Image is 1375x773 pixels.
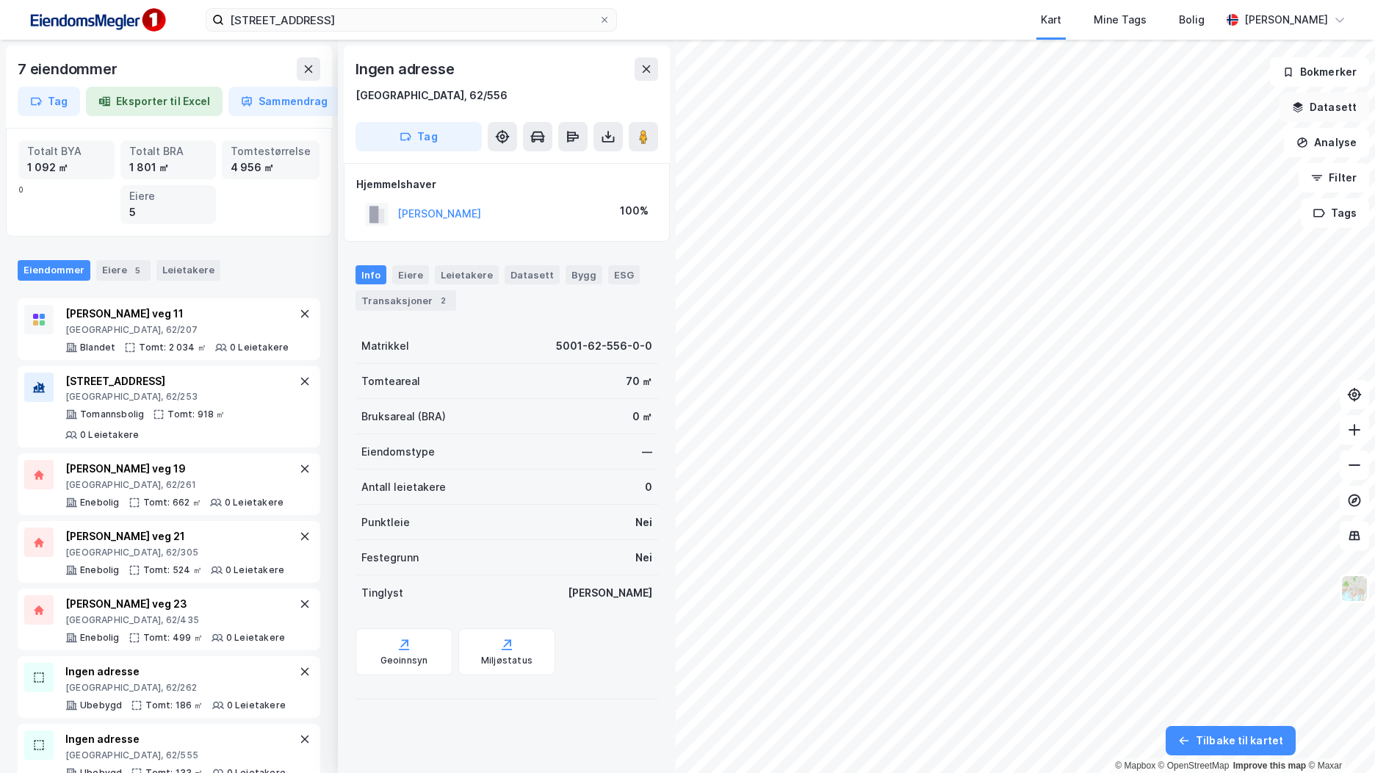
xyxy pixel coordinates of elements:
div: Eiere [96,260,151,281]
a: Mapbox [1115,761,1155,771]
div: Leietakere [156,260,220,281]
div: Tomt: 499 ㎡ [143,632,203,644]
div: Tomt: 186 ㎡ [145,700,203,711]
div: Bygg [566,265,602,284]
div: 1 801 ㎡ [129,159,208,176]
div: Mine Tags [1094,11,1147,29]
div: [STREET_ADDRESS] [65,373,296,390]
div: Tinglyst [361,584,403,602]
div: [GEOGRAPHIC_DATA], 62/305 [65,547,284,558]
div: Bruksareal (BRA) [361,408,446,425]
div: 0 Leietakere [226,632,285,644]
input: Søk på adresse, matrikkel, gårdeiere, leietakere eller personer [224,9,599,31]
div: Datasett [505,265,560,284]
div: Kontrollprogram for chat [1302,702,1375,773]
img: Z [1340,575,1368,603]
img: F4PB6Px+NJ5v8B7XTbfpPpyloAAAAASUVORK5CYII= [24,4,170,37]
div: Enebolig [80,632,120,644]
div: 70 ㎡ [626,373,652,390]
div: Tomtestørrelse [231,143,311,159]
div: Blandet [80,342,115,353]
div: 0 Leietakere [225,497,284,508]
div: Eiere [392,265,429,284]
div: 0 Leietakere [225,564,284,576]
div: 5 [130,263,145,278]
button: Tags [1301,198,1369,228]
div: 0 Leietakere [230,342,289,353]
div: Info [356,265,386,284]
div: Leietakere [435,265,499,284]
button: Sammendrag [228,87,340,116]
button: Tag [356,122,482,151]
div: Eiendomstype [361,443,435,461]
div: 0 ㎡ [632,408,652,425]
div: Antall leietakere [361,478,446,496]
div: Enebolig [80,564,120,576]
div: 5 [129,204,208,220]
div: Tomannsbolig [80,409,144,420]
div: [PERSON_NAME] veg 23 [65,595,285,613]
div: Nei [635,514,652,531]
div: Enebolig [80,497,120,508]
a: OpenStreetMap [1158,761,1230,771]
div: 7 eiendommer [18,57,120,81]
div: 0 [18,140,320,224]
div: [PERSON_NAME] [1244,11,1328,29]
div: Hjemmelshaver [356,176,657,193]
div: [GEOGRAPHIC_DATA], 62/556 [356,87,508,104]
div: Totalt BYA [27,143,106,159]
div: Tomt: 918 ㎡ [167,409,225,420]
div: Kart [1041,11,1061,29]
div: Geoinnsyn [380,655,428,666]
button: Bokmerker [1270,57,1369,87]
div: Tomteareal [361,373,420,390]
div: [GEOGRAPHIC_DATA], 62/262 [65,682,286,694]
div: Tomt: 662 ㎡ [143,497,201,508]
div: Ingen adresse [65,663,286,680]
div: Tomt: 2 034 ㎡ [139,342,206,353]
div: Ingen adresse [356,57,457,81]
button: Analyse [1284,128,1369,157]
a: Improve this map [1233,761,1306,771]
button: Tilbake til kartet [1166,726,1296,755]
div: Bolig [1179,11,1205,29]
div: 0 Leietakere [80,429,139,441]
div: Ubebygd [80,700,122,711]
button: Datasett [1280,93,1369,122]
div: 4 956 ㎡ [231,159,311,176]
iframe: Chat Widget [1302,702,1375,773]
div: [GEOGRAPHIC_DATA], 62/555 [65,749,286,761]
div: [GEOGRAPHIC_DATA], 62/435 [65,614,285,626]
div: Eiendommer [18,260,90,281]
div: 0 [645,478,652,496]
div: Nei [635,549,652,567]
div: [PERSON_NAME] veg 21 [65,528,284,545]
div: Matrikkel [361,337,409,355]
div: [PERSON_NAME] veg 19 [65,460,284,478]
button: Eksporter til Excel [86,87,223,116]
div: 2 [436,293,450,308]
div: Miljøstatus [481,655,533,666]
div: [GEOGRAPHIC_DATA], 62/261 [65,479,284,491]
div: [GEOGRAPHIC_DATA], 62/253 [65,391,296,403]
div: [GEOGRAPHIC_DATA], 62/207 [65,324,289,336]
div: 0 Leietakere [227,700,286,711]
div: ESG [608,265,640,284]
div: [PERSON_NAME] [568,584,652,602]
div: Tomt: 524 ㎡ [143,564,202,576]
div: Eiere [129,188,208,204]
button: Filter [1299,163,1369,193]
div: Ingen adresse [65,730,286,748]
div: Punktleie [361,514,410,531]
div: Transaksjoner [356,290,456,311]
button: Tag [18,87,80,116]
div: 5001-62-556-0-0 [556,337,652,355]
div: 100% [620,202,649,220]
div: 1 092 ㎡ [27,159,106,176]
div: [PERSON_NAME] veg 11 [65,305,289,323]
div: Totalt BRA [129,143,208,159]
div: — [642,443,652,461]
div: Festegrunn [361,549,419,567]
